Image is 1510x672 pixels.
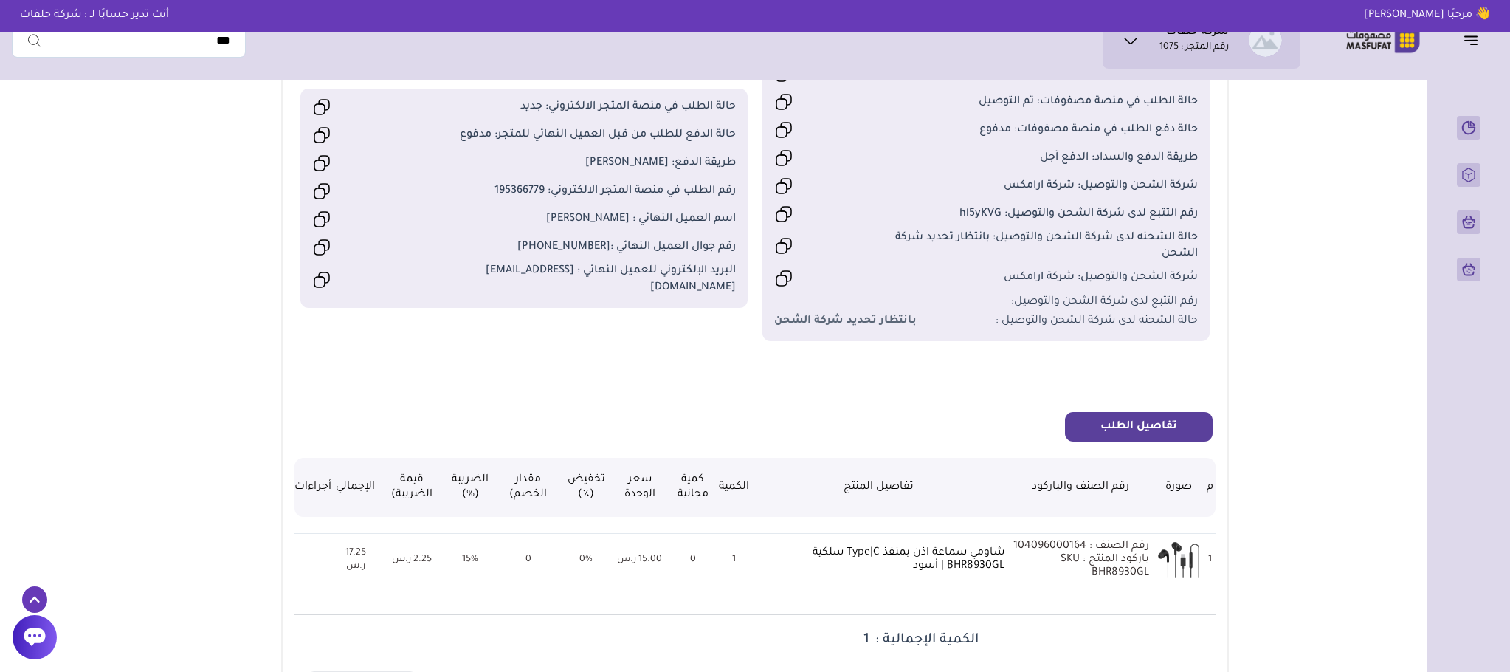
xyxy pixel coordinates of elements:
[1336,26,1430,55] img: Logo
[418,155,736,171] span: طريقة الدفع: [PERSON_NAME]
[1156,538,1201,582] img: Image Description
[1166,26,1229,41] h1: شركة حلقات
[418,183,736,199] span: رقم الطلب في منصة المتجر الالكتروني: 195366779
[1353,7,1501,24] p: 👋 مرحبًا [PERSON_NAME]
[379,533,443,586] td: 2.25 ر.س
[1012,540,1149,553] p: رقم الصنف : 104096000164
[666,533,720,586] td: 0
[753,546,1004,573] a: شاومي سماعة اذن بمنفذ Type|C سلكية BHR8930GL | أسود
[497,533,559,586] td: 0
[444,458,497,517] th: الضريبة (%)
[880,178,1197,194] span: شركة الشحن والتوصيل: شركة ارامكس
[1204,458,1216,517] th: م
[418,211,736,227] span: اسم العميل النهائي : [PERSON_NAME]
[331,533,379,586] td: 17.25 ر.س
[9,7,180,24] p: أنت تدير حسابًا لـ : شركة حلقات
[764,627,979,654] h5: الكمية الإجمالية :
[1153,458,1204,517] th: صورة
[1204,533,1216,586] td: 1
[880,122,1197,138] span: حالة دفع الطلب في منصة مصفوفات: مدفوع
[749,458,1007,517] th: تفاصيل المنتج
[418,99,736,115] span: حالة الطلب في منصة المتجر الالكتروني: جديد
[1159,41,1229,55] p: رقم المتجر : 1075
[880,150,1197,166] span: طريقة الدفع والسداد: الدفع آجل
[996,313,1198,329] span: حالة الشحنه لدى شركة الشحن والتوصيل :
[418,239,736,256] span: رقم جوال العميل النهائي :
[880,230,1197,263] span: حالة الشحنه لدى شركة الشحن والتوصيل: بانتظار تحديد شركة الشحن
[880,270,1197,286] span: شركة الشحن والتوصيل: شركة ارامكس
[379,458,443,517] th: قيمة الضريبة)
[719,533,749,586] td: 1
[444,533,497,586] td: 15%
[613,458,666,517] th: سعر الوحدة
[880,94,1197,110] span: حالة الطلب في منصة مصفوفات: تم التوصيل
[497,458,559,517] th: مقدار الخصم)
[418,127,736,143] span: حالة الدفع للطلب من قبل العميل النهائي للمتجر: مدفوع
[1008,458,1153,517] th: رقم الصنف والباركود
[1249,24,1282,57] img: شركة حلقات
[1065,412,1213,442] button: تفاصيل الطلب
[613,533,666,586] td: 15.00 ر.س
[764,627,875,654] span: 1
[880,206,1197,222] span: رقم التتبع لدى شركة الشحن والتوصيل: hl5yKVG
[1011,294,1198,310] span: رقم التتبع لدى شركة الشحن والتوصيل:
[559,458,613,517] th: تخفيض (٪)
[559,533,613,586] td: 0%
[517,241,610,253] span: [PHONE_NUMBER]
[331,458,379,517] th: الإجمالي
[666,458,720,517] th: كمية مجانية
[1012,553,1149,580] p: باركود المنتج SKU : BHR8930GL
[418,263,736,296] span: البريد الإلكتروني للعميل النهائي : [EMAIL_ADDRESS][DOMAIN_NAME]
[774,313,917,329] strong: بانتظار تحديد شركة الشحن
[719,458,749,517] th: الكمية
[294,458,331,517] th: أجراءات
